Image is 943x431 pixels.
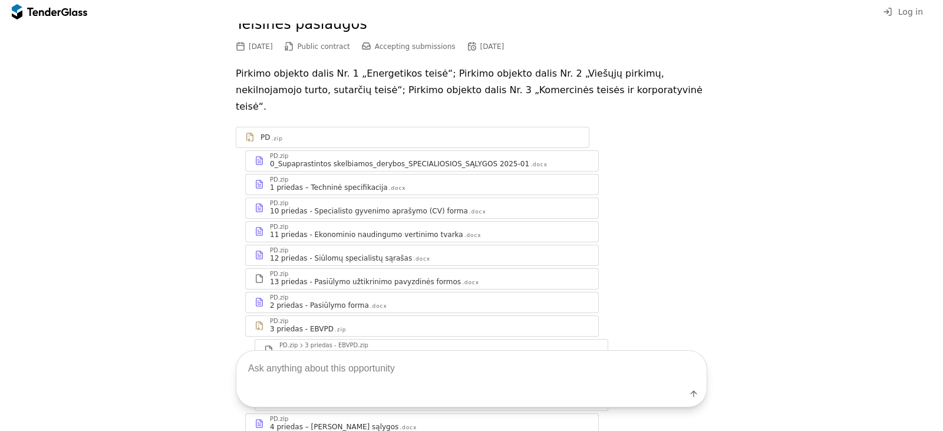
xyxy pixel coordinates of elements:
a: PD.zip11 priedas - Ekonominio naudingumo vertinimo tvarka.docx [245,221,599,242]
a: PD.zip10 priedas - Specialisto gyvenimo aprašymo (CV) forma.docx [245,198,599,219]
button: Log in [879,5,926,19]
p: Pirkimo objekto dalis Nr. 1 „Energetikos teisė“; Pirkimo objekto dalis Nr. 2 „Viešųjų pirkimų, ne... [236,65,707,115]
div: 10 priedas - Specialisto gyvenimo aprašymo (CV) forma [270,206,468,216]
a: PD.zip2 priedas - Pasiūlymo forma.docx [245,292,599,313]
div: PD.zip [270,271,288,277]
div: .zip [271,135,282,143]
a: PD.zip [236,127,589,148]
div: 1 priedas – Techninė specifikacija [270,183,388,192]
div: 3 priedas - EBVPD [270,324,334,334]
span: Public contract [298,42,350,51]
span: Log in [898,7,923,17]
div: [DATE] [480,42,505,51]
div: PD [261,133,270,142]
div: .docx [530,161,548,169]
div: PD.zip [270,318,288,324]
div: PD.zip [270,153,288,159]
div: [DATE] [249,42,273,51]
div: 2 priedas - Pasiūlymo forma [270,301,369,310]
div: PD.zip [270,248,288,254]
div: PD.zip [270,295,288,301]
div: PD.zip [270,224,288,230]
a: PD.zip1 priedas – Techninė specifikacija.docx [245,174,599,195]
h2: Teisinės paslaugos [236,15,707,35]
div: .docx [462,279,479,287]
a: PD.zip3 priedas - EBVPD.zip [245,315,599,337]
div: .docx [389,185,406,192]
div: 13 priedas - Pasiūlymo užtikrinimo pavyzdinės formos [270,277,461,287]
div: .docx [413,255,430,263]
div: PD.zip [270,177,288,183]
div: 12 priedas - Siūlomų specialistų sąrašas [270,254,412,263]
a: PD.zip13 priedas - Pasiūlymo užtikrinimo pavyzdinės formos.docx [245,268,599,289]
span: Accepting submissions [375,42,456,51]
div: .docx [469,208,486,216]
a: PD.zip12 priedas - Siūlomų specialistų sąrašas.docx [245,245,599,266]
div: .docx [464,232,482,239]
div: PD.zip [270,200,288,206]
div: 11 priedas - Ekonominio naudingumo vertinimo tvarka [270,230,463,239]
div: 0_Supaprastintos skelbiamos_derybos_SPECIALIOSIOS_SĄLYGOS 2025-01 [270,159,529,169]
a: PD.zip0_Supaprastintos skelbiamos_derybos_SPECIALIOSIOS_SĄLYGOS 2025-01.docx [245,150,599,172]
div: .docx [370,302,387,310]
